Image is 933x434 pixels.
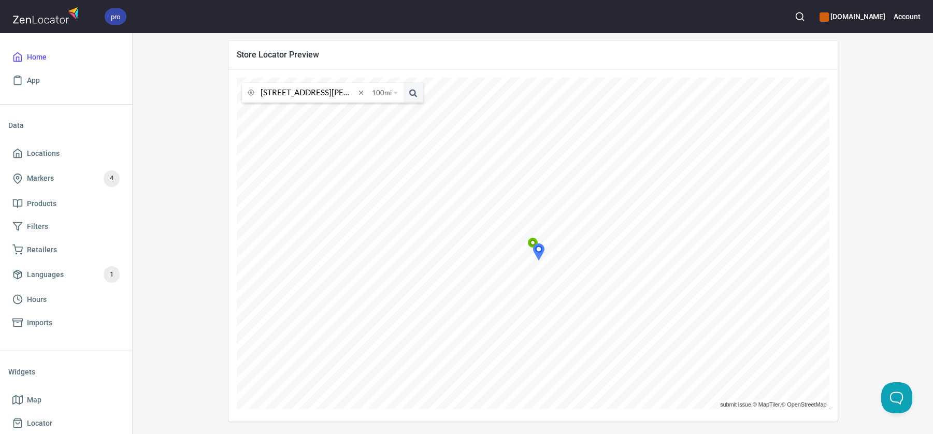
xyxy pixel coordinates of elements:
[8,215,124,238] a: Filters
[8,192,124,215] a: Products
[27,268,64,281] span: Languages
[8,142,124,165] a: Locations
[27,197,56,210] span: Products
[27,293,47,306] span: Hours
[27,220,48,233] span: Filters
[8,238,124,262] a: Retailers
[104,172,120,184] span: 4
[8,288,124,311] a: Hours
[27,74,40,87] span: App
[820,5,885,28] div: Manage your apps
[720,399,751,410] a: submit issue
[237,49,829,60] span: Store Locator Preview
[27,316,52,329] span: Imports
[8,165,124,192] a: Markers4
[881,382,912,413] iframe: Help Scout Beacon - Open
[237,78,829,409] canvas: Map
[8,46,124,69] a: Home
[8,261,124,288] a: Languages1
[8,388,124,412] a: Map
[105,11,126,22] span: pro
[27,51,47,64] span: Home
[27,172,54,185] span: Markers
[8,311,124,335] a: Imports
[8,69,124,92] a: App
[261,83,355,103] input: search
[104,269,120,281] span: 1
[27,243,57,256] span: Retailers
[105,8,126,25] div: pro
[27,394,41,407] span: Map
[894,11,921,22] h6: Account
[27,417,52,430] span: Locator
[717,400,829,409] div: , ,
[12,4,82,26] img: zenlocator
[27,147,60,160] span: Locations
[8,359,124,384] li: Widgets
[8,113,124,138] li: Data
[820,12,829,22] button: color-CE600E
[894,5,921,28] button: Account
[820,11,885,22] h6: [DOMAIN_NAME]
[372,83,392,103] span: 100 mi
